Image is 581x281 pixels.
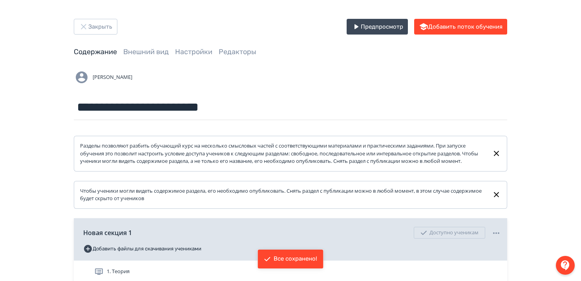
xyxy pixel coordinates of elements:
span: Новая секция 1 [83,228,132,237]
div: Все сохранено! [274,255,317,263]
span: [PERSON_NAME] [93,73,132,81]
button: Добавить файлы для скачивания учениками [83,243,201,255]
div: Разделы позволяют разбить обучающий курс на несколько смысловых частей с соответствующими материа... [80,142,486,165]
a: Редакторы [219,47,256,56]
a: Содержание [74,47,117,56]
div: Чтобы ученики могли видеть содержимое раздела, его необходимо опубликовать. Снять раздел с публик... [80,187,486,203]
div: Доступно ученикам [414,227,485,239]
button: Предпросмотр [347,19,408,35]
a: Настройки [175,47,212,56]
button: Закрыть [74,19,117,35]
span: 1. Теория [107,268,130,276]
a: Внешний вид [123,47,169,56]
button: Добавить поток обучения [414,19,507,35]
